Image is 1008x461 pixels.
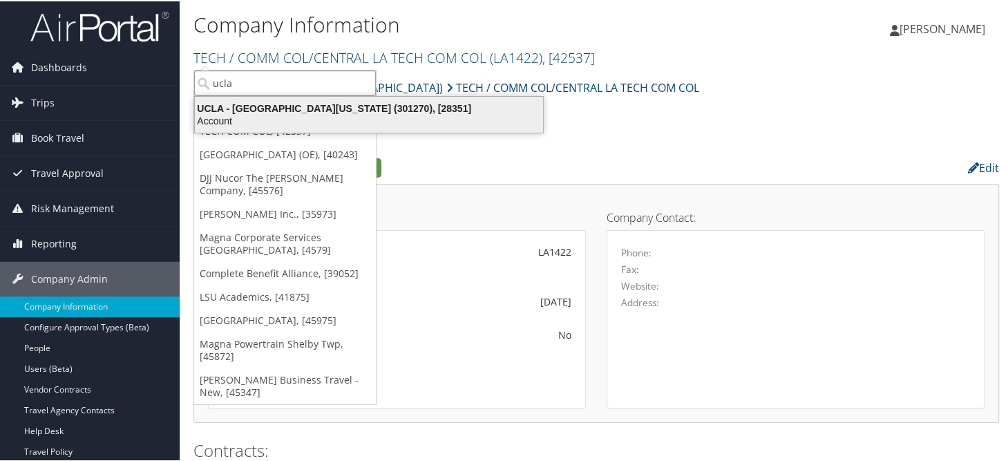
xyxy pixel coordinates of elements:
[187,113,551,126] div: Account
[621,278,659,292] label: Website:
[890,7,999,48] a: [PERSON_NAME]
[194,367,376,403] a: [PERSON_NAME] Business Travel - New, [45347]
[621,261,639,275] label: Fax:
[187,101,551,113] div: UCLA - [GEOGRAPHIC_DATA][US_STATE] (301270), [28351]
[490,47,542,66] span: ( LA1422 )
[194,331,376,367] a: Magna Powertrain Shelby Twp, [45872]
[193,9,730,38] h1: Company Information
[194,142,376,165] a: [GEOGRAPHIC_DATA] (OE), [40243]
[345,293,571,308] div: [DATE]
[607,211,985,222] h4: Company Contact:
[194,284,376,308] a: LSU Academics, [41875]
[194,261,376,284] a: Complete Benefit Alliance, [39052]
[194,201,376,225] a: [PERSON_NAME] Inc., [35973]
[193,154,723,178] h2: Company Profile:
[31,261,108,295] span: Company Admin
[542,47,595,66] span: , [ 42537 ]
[194,165,376,201] a: DJJ Nucor The [PERSON_NAME] Company, [45576]
[194,225,376,261] a: Magna Corporate Services [GEOGRAPHIC_DATA], [4579]
[31,190,114,225] span: Risk Management
[345,326,571,341] div: No
[193,47,595,66] a: TECH / COMM COL/CENTRAL LA TECH COM COL
[208,211,586,222] h4: Account Details:
[31,225,77,260] span: Reporting
[31,49,87,84] span: Dashboards
[193,438,999,461] h2: Contracts:
[31,120,84,154] span: Book Travel
[621,294,659,308] label: Address:
[621,245,652,258] label: Phone:
[446,73,699,100] a: TECH / COMM COL/CENTRAL LA TECH COM COL
[30,9,169,41] img: airportal-logo.png
[345,243,571,258] div: LA1422
[900,20,985,35] span: [PERSON_NAME]
[31,84,55,119] span: Trips
[194,69,376,95] input: Search Accounts
[194,308,376,331] a: [GEOGRAPHIC_DATA], [45975]
[31,155,104,189] span: Travel Approval
[968,159,999,174] a: Edit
